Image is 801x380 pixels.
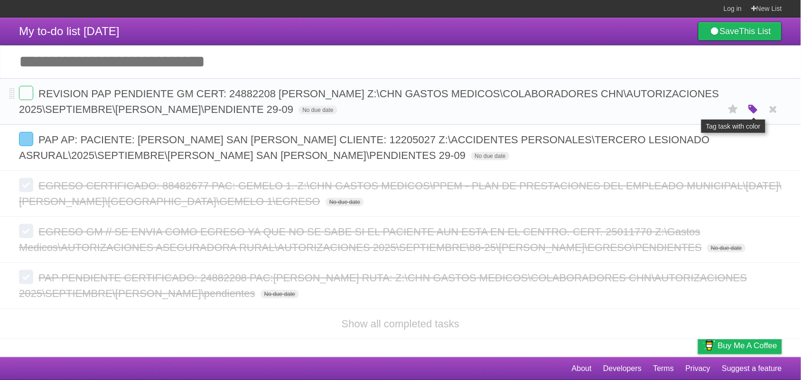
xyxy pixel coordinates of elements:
[653,360,674,378] a: Terms
[572,360,592,378] a: About
[19,86,33,100] label: Done
[298,106,337,114] span: No due date
[703,337,716,353] img: Buy me a coffee
[686,360,710,378] a: Privacy
[19,226,704,253] span: EGRESO GM // SE ENVIA COMO EGRESO YA QUE NO SE SABE SI EL PACIENTE AUN ESTA EN EL CENTRO. CERT. 2...
[19,178,33,192] label: Done
[19,224,33,238] label: Done
[718,337,777,354] span: Buy me a coffee
[739,27,771,36] b: This List
[722,360,782,378] a: Suggest a feature
[19,180,782,207] span: EGRESO CERTIFICADO: 88482677 PAC: GEMELO 1. Z:\CHN GASTOS MEDICOS\PPEM - PLAN DE PRESTACIONES DEL...
[707,244,745,252] span: No due date
[471,152,510,160] span: No due date
[19,134,710,161] span: PAP AP: PACIENTE: [PERSON_NAME] SAN [PERSON_NAME] CLIENTE: 12205027 Z:\ACCIDENTES PERSONALES\TERC...
[724,102,742,117] label: Star task
[342,318,459,330] a: Show all completed tasks
[19,132,33,146] label: Done
[19,25,120,37] span: My to-do list [DATE]
[603,360,642,378] a: Developers
[698,22,782,41] a: SaveThis List
[698,337,782,354] a: Buy me a coffee
[19,270,33,284] label: Done
[19,272,747,299] span: PAP PENDIENTE CERTIFICADO: 24882208 PAC:[PERSON_NAME] RUTA: Z:\CHN GASTOS MEDICOS\COLABORADORES C...
[19,88,719,115] span: REVISION PAP PENDIENTE GM CERT: 24882208 [PERSON_NAME] Z:\CHN GASTOS MEDICOS\COLABORADORES CHN\AU...
[326,198,364,206] span: No due date
[261,290,299,298] span: No due date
